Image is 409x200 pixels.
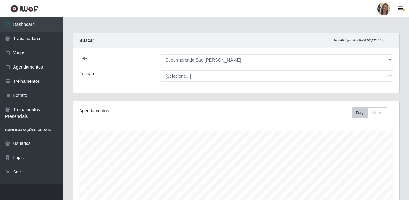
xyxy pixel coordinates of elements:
[352,107,393,118] div: Toolbar with button groups
[10,5,39,13] img: CoreUI Logo
[79,107,204,114] div: Agendamentos
[367,107,388,118] button: Month
[79,38,94,43] strong: Buscar
[352,107,368,118] button: Day
[79,70,94,77] label: Função
[352,107,388,118] div: First group
[79,54,87,61] label: Loja
[334,38,385,42] i: Recarregando em 29 segundos...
